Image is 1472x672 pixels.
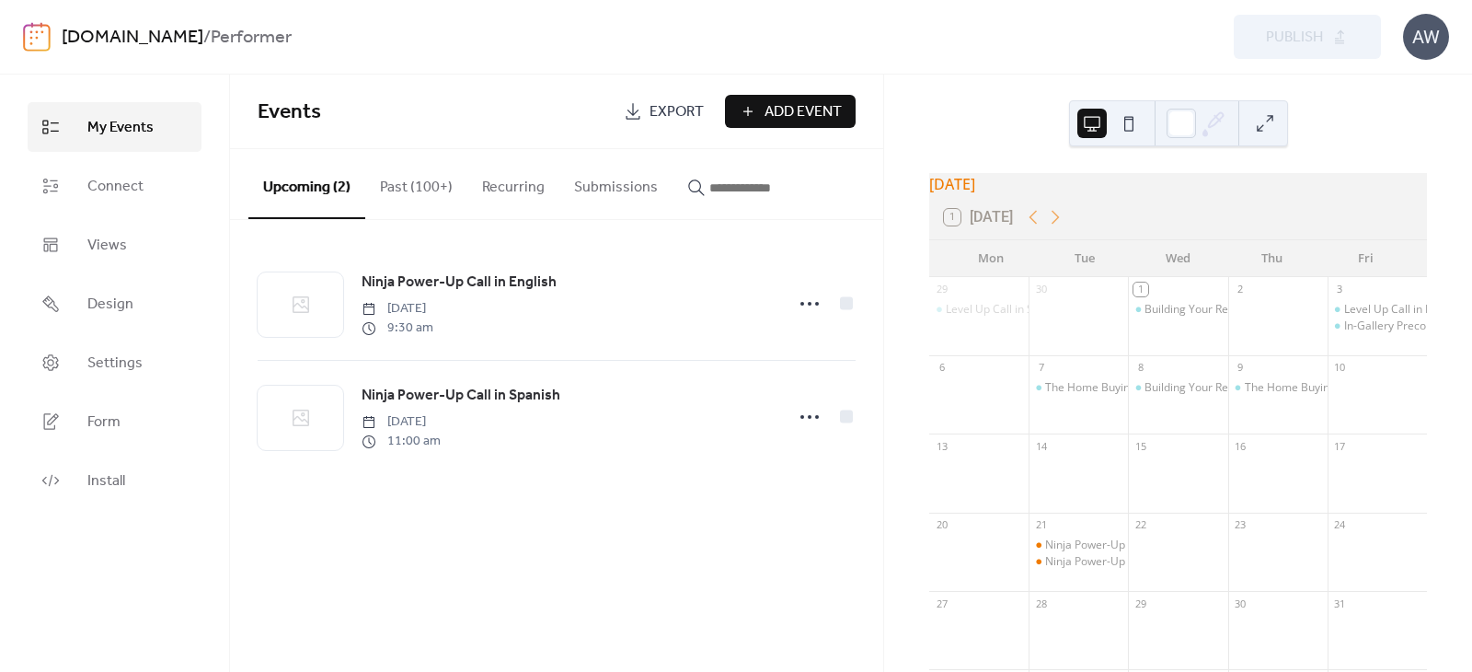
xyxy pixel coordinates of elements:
[87,353,143,375] span: Settings
[1333,518,1347,532] div: 24
[1045,554,1202,570] div: Ninja Power-Up Call in Spanish
[362,319,433,338] span: 9:30 am
[944,240,1038,277] div: Mon
[1225,240,1318,277] div: Thu
[1133,283,1147,296] div: 1
[362,271,557,295] a: Ninja Power-Up Call in English
[28,397,201,446] a: Form
[1144,380,1401,396] div: Building Your Real Estate Business Plan in Spanish
[935,439,949,453] div: 13
[1034,439,1048,453] div: 14
[1045,380,1291,396] div: The Home Buying Process from A to Z in English
[1344,302,1462,318] div: Level Up Call in English
[1234,283,1248,296] div: 2
[1132,240,1225,277] div: Wed
[248,149,365,219] button: Upcoming (2)
[1128,302,1227,318] div: Building Your Real Estate Business Plan in English
[87,117,154,139] span: My Events
[87,176,144,198] span: Connect
[610,95,718,128] a: Export
[28,338,201,388] a: Settings
[1133,361,1147,375] div: 8
[559,149,673,217] button: Submissions
[1045,538,1199,553] div: Ninja Power-Up Call in English
[362,299,433,319] span: [DATE]
[725,95,856,128] button: Add Event
[28,279,201,329] a: Design
[62,20,203,55] a: [DOMAIN_NAME]
[1328,319,1427,334] div: In-Gallery Preconstruction Sales Training
[1029,380,1128,396] div: The Home Buying Process from A to Z in English
[1333,597,1347,610] div: 31
[28,220,201,270] a: Views
[1333,283,1347,296] div: 3
[935,283,949,296] div: 29
[365,149,467,217] button: Past (100+)
[203,20,211,55] b: /
[362,385,560,407] span: Ninja Power-Up Call in Spanish
[1333,439,1347,453] div: 17
[1133,518,1147,532] div: 22
[1133,439,1147,453] div: 15
[946,302,1067,318] div: Level Up Call in Spanish
[1333,361,1347,375] div: 10
[28,456,201,505] a: Install
[1234,439,1248,453] div: 16
[1034,283,1048,296] div: 30
[1228,380,1328,396] div: The Home Buying Process from A to Z in Spanish
[1034,361,1048,375] div: 7
[935,361,949,375] div: 6
[258,92,321,133] span: Events
[935,597,949,610] div: 27
[1133,597,1147,610] div: 29
[929,173,1427,195] div: [DATE]
[1029,538,1128,553] div: Ninja Power-Up Call in English
[28,102,201,152] a: My Events
[1038,240,1132,277] div: Tue
[1234,361,1248,375] div: 9
[211,20,292,55] b: Performer
[1034,597,1048,610] div: 28
[467,149,559,217] button: Recurring
[1128,380,1227,396] div: Building Your Real Estate Business Plan in Spanish
[1328,302,1427,318] div: Level Up Call in English
[765,101,842,123] span: Add Event
[1403,14,1449,60] div: AW
[362,412,441,432] span: [DATE]
[362,384,560,408] a: Ninja Power-Up Call in Spanish
[929,302,1029,318] div: Level Up Call in Spanish
[87,235,127,257] span: Views
[87,411,121,434] span: Form
[28,161,201,211] a: Connect
[1034,518,1048,532] div: 21
[23,22,51,52] img: logo
[1029,554,1128,570] div: Ninja Power-Up Call in Spanish
[87,470,125,492] span: Install
[935,518,949,532] div: 20
[1144,302,1397,318] div: Building Your Real Estate Business Plan in English
[362,432,441,451] span: 11:00 am
[87,294,133,316] span: Design
[650,101,704,123] span: Export
[1234,597,1248,610] div: 30
[1234,518,1248,532] div: 23
[1318,240,1412,277] div: Fri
